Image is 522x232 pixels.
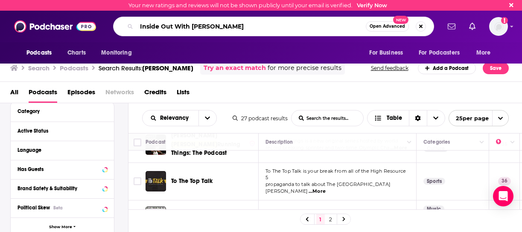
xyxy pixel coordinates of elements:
[265,137,293,147] div: Description
[477,137,487,148] button: Column Actions
[265,168,406,181] span: To The Top Talk is your break from all of the High Resource 5
[444,19,459,34] a: Show notifications dropdown
[60,64,88,72] h3: Podcasts
[366,21,409,32] button: Open AdvancedNew
[489,17,508,36] button: Show profile menu
[160,115,192,121] span: Relevancy
[95,45,143,61] button: open menu
[309,188,326,195] span: ...More
[17,145,107,155] button: Language
[369,47,403,59] span: For Business
[17,125,107,136] button: Active Status
[496,137,508,147] div: Power Score
[53,205,63,211] div: Beta
[99,64,193,72] a: Search Results:[PERSON_NAME]
[493,186,513,206] div: Open Intercom Messenger
[143,115,198,121] button: open menu
[17,147,102,153] div: Language
[17,205,50,211] span: Political Skew
[265,181,391,194] span: propaganda to talk about The [GEOGRAPHIC_DATA][PERSON_NAME]
[17,202,107,213] button: Political SkewBeta
[20,45,63,61] button: open menu
[144,85,166,103] a: Credits
[67,85,95,103] a: Episodes
[29,85,57,103] a: Podcasts
[327,214,335,224] a: 2
[423,178,445,185] a: Sports
[26,47,52,59] span: Podcasts
[137,20,366,33] input: Search podcasts, credits, & more...
[17,108,102,114] div: Category
[134,177,141,185] span: Toggle select row
[501,17,508,24] svg: Email not verified
[363,45,414,61] button: open menu
[171,141,240,157] span: Running Things: The Podcast
[28,64,50,72] h3: Search
[17,183,107,194] button: Brand Safety & Suitability
[393,16,408,24] span: New
[470,45,502,61] button: open menu
[146,137,166,147] div: Podcast
[419,47,460,59] span: For Podcasters
[177,85,190,103] a: Lists
[409,110,427,126] div: Sort Direction
[14,18,96,35] img: Podchaser - Follow, Share and Rate Podcasts
[49,225,72,229] span: Show More
[449,112,489,125] span: 25 per page
[17,164,107,174] button: Has Guests
[489,17,508,36] span: Logged in as artsears
[113,17,434,36] div: Search podcasts, credits, & more...
[367,110,445,126] button: Choose View
[233,115,288,122] div: 27 podcast results
[489,17,508,36] img: User Profile
[368,64,411,72] button: Send feedback
[142,64,193,72] span: [PERSON_NAME]
[17,166,100,172] div: Has Guests
[17,106,107,116] button: Category
[268,63,341,73] span: for more precise results
[498,177,511,186] p: 36
[466,19,479,34] a: Show notifications dropdown
[171,177,213,185] span: To The Top Talk
[146,171,166,191] img: To The Top Talk
[483,62,509,74] button: Save
[128,2,387,9] div: Your new ratings and reviews will not be shown publicly until your email is verified.
[198,110,216,126] button: open menu
[507,137,518,148] button: Column Actions
[67,47,86,59] span: Charts
[423,137,450,147] div: Categories
[316,214,325,224] a: 1
[99,64,193,72] div: Search Results:
[204,63,266,73] a: Try an exact match
[404,137,414,148] button: Column Actions
[418,62,476,74] a: Add a Podcast
[10,85,18,103] a: All
[105,85,134,103] span: Networks
[171,177,213,186] a: To The Top Talk
[449,110,509,126] button: open menu
[476,47,491,59] span: More
[101,47,131,59] span: Monitoring
[142,110,217,126] h2: Choose List sort
[17,186,100,191] div: Brand Safety & Suitability
[387,115,402,121] span: Table
[370,24,405,29] span: Open Advanced
[423,206,444,212] a: Music
[146,206,166,227] img: Hello From The 90's
[413,45,472,61] button: open menu
[62,45,91,61] a: Charts
[17,128,102,134] div: Active Status
[357,2,387,9] a: Verify Now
